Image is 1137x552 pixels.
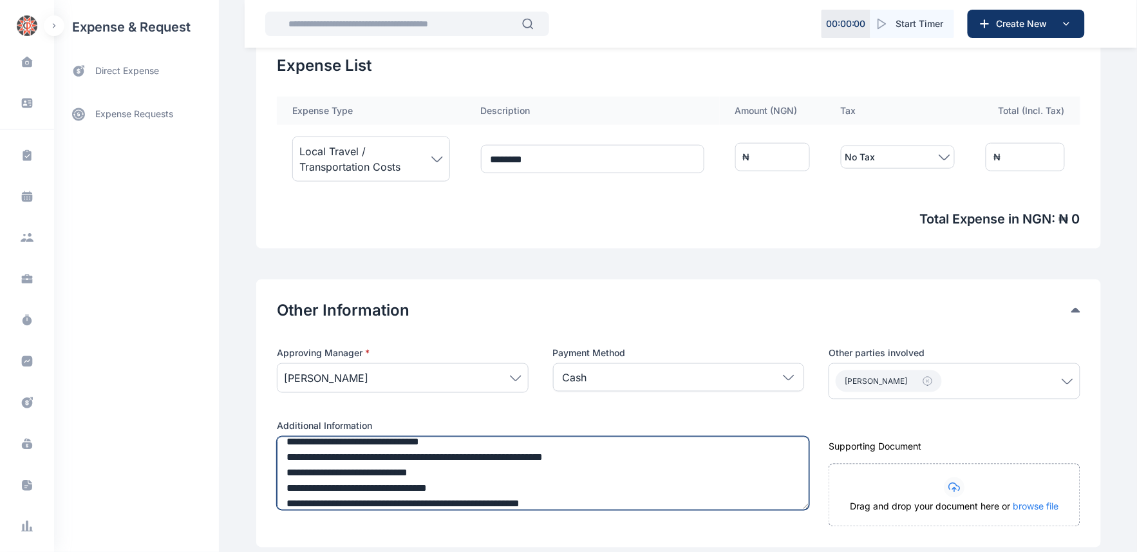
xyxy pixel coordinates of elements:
[277,420,804,433] label: Additional Information
[1013,501,1059,512] span: browse file
[277,347,370,359] span: Approving Manager
[299,144,431,175] span: Local Travel / Transportation Costs
[836,370,942,392] button: [PERSON_NAME]
[829,441,1080,453] div: Supporting Document
[825,97,971,125] th: Tax
[896,17,944,30] span: Start Timer
[277,300,1071,321] button: Other Information
[277,97,465,125] th: Expense Type
[845,149,876,165] span: No Tax
[553,347,805,359] label: Payment Method
[970,97,1080,125] th: Total (Incl. Tax)
[54,99,219,129] a: expense requests
[284,370,368,386] span: [PERSON_NAME]
[743,151,750,164] div: ₦
[95,64,159,78] span: direct expense
[54,54,219,88] a: direct expense
[277,55,1080,76] h2: Expense List
[720,97,825,125] th: Amount ( NGN )
[54,88,219,129] div: expense requests
[870,10,954,38] button: Start Timer
[968,10,1085,38] button: Create New
[277,300,1080,321] div: Other Information
[277,210,1080,228] span: Total Expense in NGN : ₦ 0
[465,97,720,125] th: Description
[993,151,1001,164] div: ₦
[991,17,1058,30] span: Create New
[845,376,907,386] span: [PERSON_NAME]
[829,500,1080,526] div: Drag and drop your document here or
[829,347,925,359] span: Other parties involved
[826,17,866,30] p: 00 : 00 : 00
[563,370,587,385] p: Cash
